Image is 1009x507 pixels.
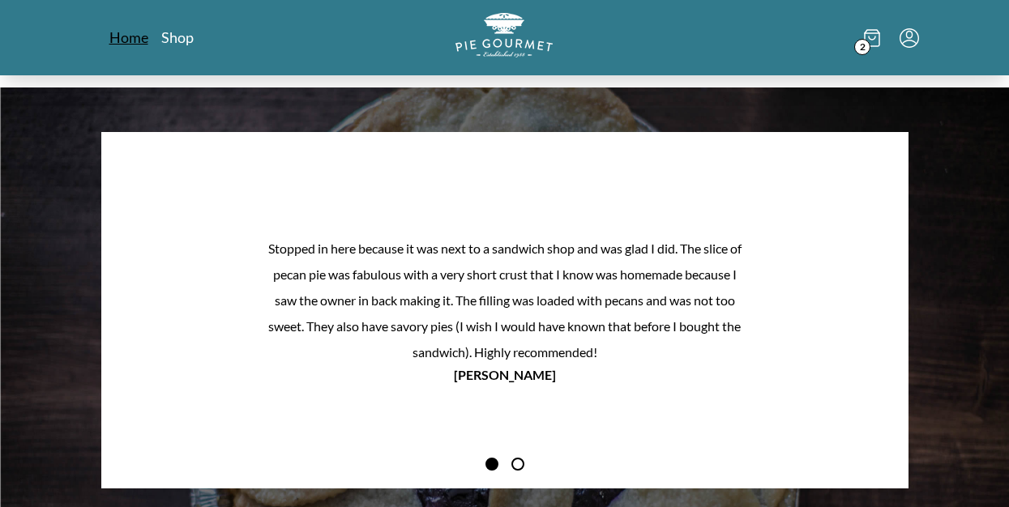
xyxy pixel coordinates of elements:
[101,365,909,385] p: [PERSON_NAME]
[109,28,148,47] a: Home
[900,28,919,48] button: Menu
[455,13,553,58] img: logo
[854,39,870,55] span: 2
[455,13,553,62] a: Logo
[263,236,747,365] p: Stopped in here because it was next to a sandwich shop and was glad I did. The slice of pecan pie...
[161,28,194,47] a: Shop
